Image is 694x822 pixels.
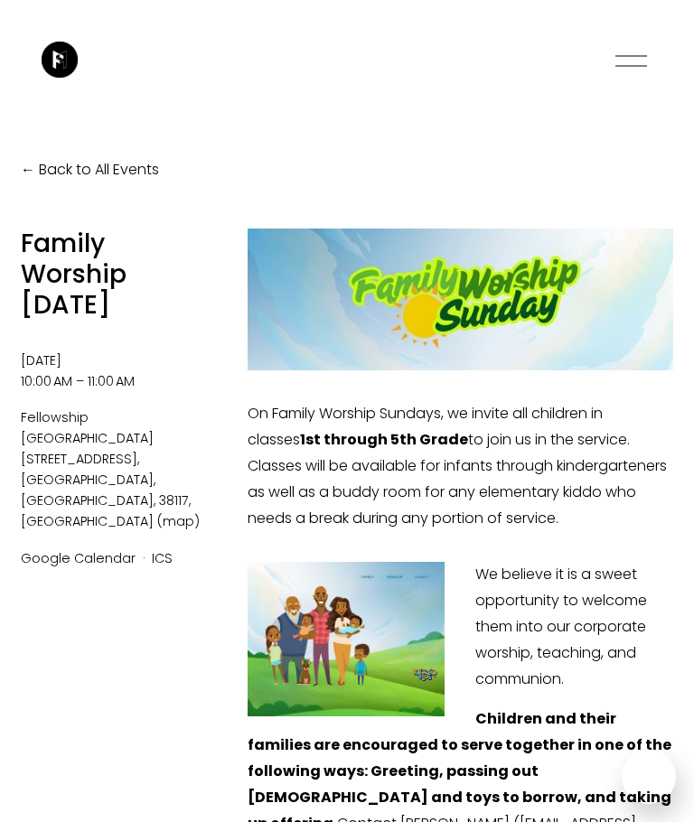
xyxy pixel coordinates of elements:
[21,351,61,369] time: [DATE]
[21,407,217,449] span: Fellowship [GEOGRAPHIC_DATA]
[152,549,173,567] a: ICS
[157,512,200,530] a: (map)
[21,372,72,390] time: 10:00 AM
[42,42,78,78] img: Fellowship Memphis
[300,429,468,450] strong: 1st through 5th Grade
[248,562,673,692] p: We believe it is a sweet opportunity to welcome them into our corporate worship, teaching, and co...
[88,372,135,390] time: 11:00 AM
[21,450,139,468] span: [STREET_ADDRESS]
[21,157,159,183] a: Back to All Events
[248,401,673,531] p: On Family Worship Sundays, we invite all children in classes to join us in the service. Classes w...
[21,229,217,320] h1: Family Worship [DATE]
[21,549,136,567] a: Google Calendar
[21,512,154,530] span: [GEOGRAPHIC_DATA]
[21,471,191,509] span: [GEOGRAPHIC_DATA], [GEOGRAPHIC_DATA], 38117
